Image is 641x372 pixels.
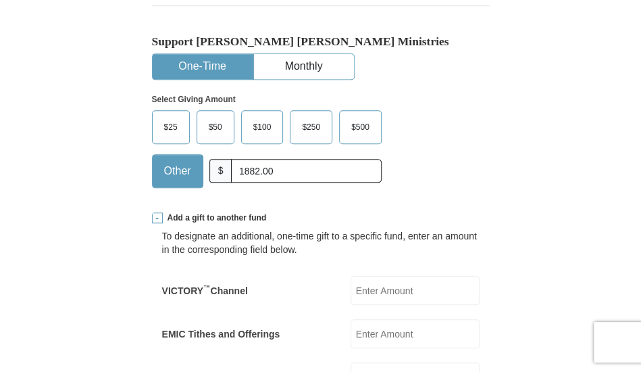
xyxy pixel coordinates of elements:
div: To designate an additional, one-time gift to a specific fund, enter an amount in the correspondin... [162,229,480,256]
span: $500 [344,117,376,137]
input: Enter Amount [351,276,480,305]
span: $250 [295,117,327,137]
button: Monthly [254,54,354,79]
span: $50 [202,117,229,137]
strong: Select Giving Amount [152,95,236,104]
label: VICTORY Channel [162,284,248,298]
span: Add a gift to another fund [163,212,267,224]
span: $25 [157,117,184,137]
span: $ [209,159,232,183]
sup: ™ [203,283,211,292]
input: Enter Amount [351,319,480,348]
button: One-Time [153,54,253,79]
span: Other [157,161,198,181]
h5: Support [PERSON_NAME] [PERSON_NAME] Ministries [152,34,490,49]
span: $100 [247,117,278,137]
label: EMIC Tithes and Offerings [162,327,280,341]
input: Other Amount [231,159,381,183]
